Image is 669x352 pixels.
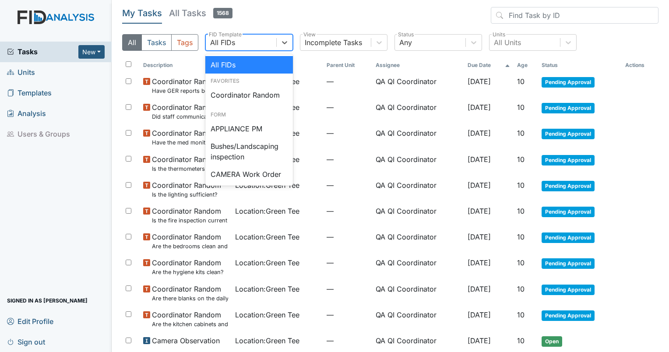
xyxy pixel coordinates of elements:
small: Is the thermometers in the refrigerator reading between 34 degrees and 40 degrees? [152,165,228,173]
span: Coordinator Random Are the bedrooms clean and in good repair? [152,232,228,250]
span: Analysis [7,107,46,120]
span: Coordinator Random Is the lighting sufficient? [152,180,221,199]
span: [DATE] [468,207,491,215]
span: Pending Approval [542,232,595,243]
span: — [327,102,369,113]
span: [DATE] [468,77,491,86]
span: 10 [517,336,525,345]
span: [DATE] [468,181,491,190]
small: Are there blanks on the daily communication logs that have not been addressed by managers? [152,294,228,303]
div: Type filter [122,34,198,51]
td: QA QI Coordinator [372,99,464,124]
span: Pending Approval [542,207,595,217]
td: QA QI Coordinator [372,280,464,306]
span: Units [7,66,35,79]
small: Have the med monitor sheets been filled out? [152,138,228,147]
small: Are the kitchen cabinets and floors clean? [152,320,228,328]
span: [DATE] [468,103,491,112]
span: 10 [517,103,525,112]
div: Form [205,111,293,119]
span: Coordinator Random Have the med monitor sheets been filled out? [152,128,228,147]
input: Find Task by ID [491,7,658,24]
td: QA QI Coordinator [372,151,464,176]
div: All FIDs [210,37,235,48]
span: Location : Green Tee [235,232,299,242]
button: Tags [171,34,198,51]
span: — [327,206,369,216]
span: 10 [517,207,525,215]
span: — [327,128,369,138]
span: Location : Green Tee [235,284,299,294]
span: 10 [517,285,525,293]
span: [DATE] [468,232,491,241]
span: Coordinator Random Did staff communicate in a positive demeanor with consumers? [152,102,228,121]
span: Camera Observation [152,335,220,346]
small: Is the lighting sufficient? [152,190,221,199]
th: Toggle SortBy [514,58,538,73]
th: Toggle SortBy [538,58,622,73]
td: QA QI Coordinator [372,306,464,332]
span: 1568 [213,8,232,18]
span: Coordinator Random Is the thermometers in the refrigerator reading between 34 degrees and 40 degr... [152,154,228,173]
button: Tasks [141,34,172,51]
span: Location : Green Tee [235,206,299,216]
span: 10 [517,181,525,190]
span: 10 [517,129,525,137]
span: 10 [517,258,525,267]
div: Coordinator Random [205,86,293,104]
span: — [327,154,369,165]
span: Coordinator Random Have GER reports been reviewed by managers within 72 hours of occurrence? [152,76,228,95]
span: Coordinator Random Are the kitchen cabinets and floors clean? [152,310,228,328]
span: Edit Profile [7,314,53,328]
div: All Units [494,37,521,48]
span: — [327,232,369,242]
span: Coordinator Random Are the hygiene kits clean? [152,257,224,276]
div: Critical Incident Report [205,183,293,201]
span: 10 [517,77,525,86]
span: Sign out [7,335,45,348]
span: — [327,257,369,268]
span: — [327,180,369,190]
span: Signed in as [PERSON_NAME] [7,294,88,307]
span: [DATE] [468,285,491,293]
td: QA QI Coordinator [372,254,464,280]
small: Have GER reports been reviewed by managers within 72 hours of occurrence? [152,87,228,95]
small: Are the bedrooms clean and in good repair? [152,242,228,250]
span: Templates [7,86,52,100]
td: QA QI Coordinator [372,332,464,350]
span: — [327,284,369,294]
span: 10 [517,310,525,319]
small: Did staff communicate in a positive demeanor with consumers? [152,113,228,121]
div: Bushes/Landscaping inspection [205,137,293,165]
button: New [78,45,105,59]
div: Incomplete Tasks [305,37,362,48]
input: Toggle All Rows Selected [126,61,131,67]
span: Pending Approval [542,285,595,295]
span: [DATE] [468,258,491,267]
th: Toggle SortBy [323,58,372,73]
span: Location : Green Tee [235,310,299,320]
div: CAMERA Work Order [205,165,293,183]
span: Coordinator Random Are there blanks on the daily communication logs that have not been addressed ... [152,284,228,303]
span: Coordinator Random Is the fire inspection current (from the Fire Marshall)? [152,206,228,225]
div: APPLIANCE PM [205,120,293,137]
h5: My Tasks [122,7,162,19]
span: [DATE] [468,336,491,345]
span: Pending Approval [542,103,595,113]
div: Any [399,37,412,48]
div: All FIDs [205,56,293,74]
span: [DATE] [468,155,491,164]
th: Toggle SortBy [140,58,232,73]
a: Tasks [7,46,78,57]
td: QA QI Coordinator [372,202,464,228]
span: Location : Green Tee [235,335,299,346]
span: — [327,335,369,346]
span: 10 [517,155,525,164]
small: Is the fire inspection current (from the Fire [PERSON_NAME])? [152,216,228,225]
button: All [122,34,142,51]
span: Pending Approval [542,310,595,321]
span: 10 [517,232,525,241]
span: Pending Approval [542,181,595,191]
small: Are the hygiene kits clean? [152,268,224,276]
